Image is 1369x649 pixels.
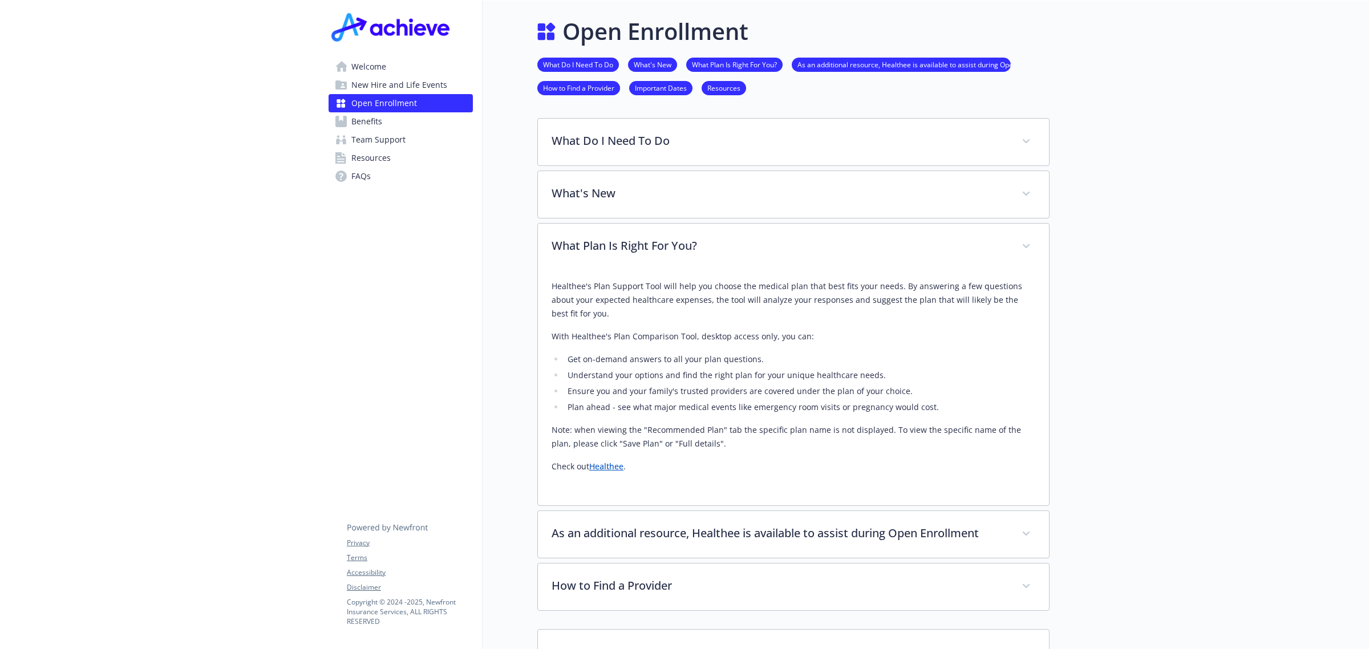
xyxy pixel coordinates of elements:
[351,112,382,131] span: Benefits
[329,94,473,112] a: Open Enrollment
[329,149,473,167] a: Resources
[792,59,1011,70] a: As an additional resource, Healthee is available to assist during Open Enrollment
[538,270,1049,505] div: What Plan Is Right For You?
[351,131,406,149] span: Team Support
[329,167,473,185] a: FAQs
[552,185,1008,202] p: What's New
[537,82,620,93] a: How to Find a Provider
[329,58,473,76] a: Welcome
[686,59,783,70] a: What Plan Is Right For You?
[538,171,1049,218] div: What's New
[329,76,473,94] a: New Hire and Life Events
[351,149,391,167] span: Resources
[538,119,1049,165] div: What Do I Need To Do
[351,76,447,94] span: New Hire and Life Events
[329,131,473,149] a: Team Support
[564,352,1035,366] li: Get on-demand answers to all your plan questions.
[347,597,472,626] p: Copyright © 2024 - 2025 , Newfront Insurance Services, ALL RIGHTS RESERVED
[347,582,472,593] a: Disclaimer
[552,460,1035,473] p: Check out .
[552,577,1008,594] p: How to Find a Provider
[347,567,472,578] a: Accessibility
[351,94,417,112] span: Open Enrollment
[552,525,1008,542] p: As an additional resource, Healthee is available to assist during Open Enrollment
[538,511,1049,558] div: As an additional resource, Healthee is available to assist during Open Enrollment
[538,563,1049,610] div: How to Find a Provider
[552,132,1008,149] p: What Do I Need To Do
[537,59,619,70] a: What Do I Need To Do
[552,237,1008,254] p: What Plan Is Right For You?
[629,82,692,93] a: Important Dates
[347,538,472,548] a: Privacy
[564,368,1035,382] li: Understand your options and find the right plan for your unique healthcare needs.
[564,400,1035,414] li: Plan ahead - see what major medical events like emergency room visits or pregnancy would cost.
[564,384,1035,398] li: Ensure you and your family's trusted providers are covered under the plan of your choice.
[351,167,371,185] span: FAQs
[552,423,1035,451] p: Note: when viewing the "Recommended Plan" tab the specific plan name is not displayed. To view th...
[351,58,386,76] span: Welcome
[538,224,1049,270] div: What Plan Is Right For You?
[702,82,746,93] a: Resources
[628,59,677,70] a: What's New
[552,279,1035,321] p: Healthee's Plan Support Tool will help you choose the medical plan that best fits your needs. By ...
[347,553,472,563] a: Terms
[329,112,473,131] a: Benefits
[589,461,623,472] a: Healthee
[562,14,748,48] h1: Open Enrollment
[552,330,1035,343] p: With Healthee's Plan Comparison Tool, desktop access only, you can:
